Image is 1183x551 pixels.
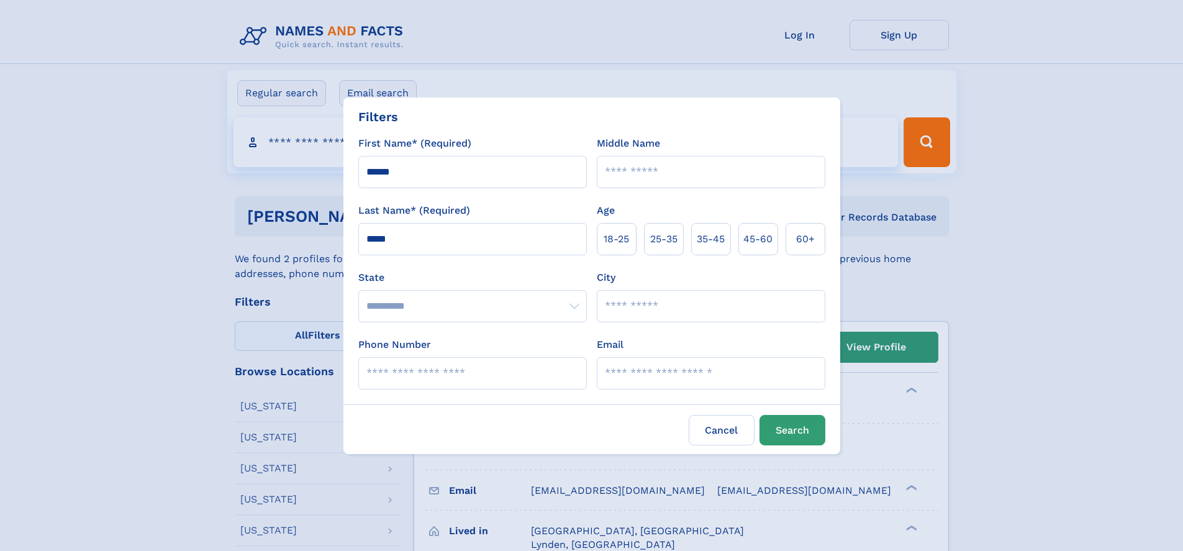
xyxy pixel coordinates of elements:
[604,232,629,247] span: 18‑25
[689,415,755,445] label: Cancel
[358,136,471,151] label: First Name* (Required)
[759,415,825,445] button: Search
[796,232,815,247] span: 60+
[743,232,773,247] span: 45‑60
[597,337,623,352] label: Email
[358,270,587,285] label: State
[358,203,470,218] label: Last Name* (Required)
[358,337,431,352] label: Phone Number
[650,232,678,247] span: 25‑35
[597,136,660,151] label: Middle Name
[697,232,725,247] span: 35‑45
[597,270,615,285] label: City
[597,203,615,218] label: Age
[358,107,398,126] div: Filters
